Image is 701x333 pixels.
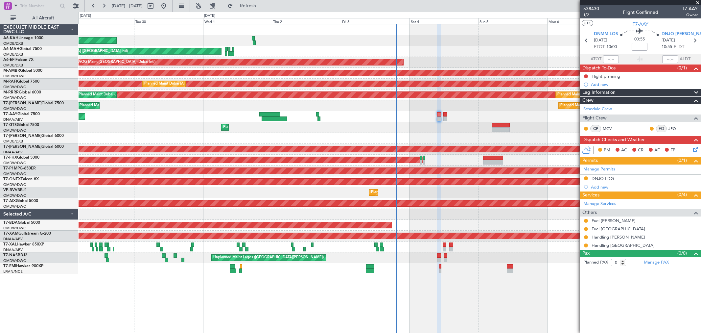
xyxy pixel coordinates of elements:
a: Schedule Crew [583,106,612,113]
a: A6-KAHLineage 1000 [3,36,43,40]
div: Planned Maint Dubai (Al Maktoum Intl) [223,122,288,132]
a: OMDB/DXB [3,52,23,57]
a: Manage Permits [583,166,615,173]
a: JPQ [668,126,683,132]
span: T7-[PERSON_NAME] [3,101,41,105]
a: LFMN/NCE [3,269,23,274]
span: All Aircraft [17,16,69,20]
span: T7-GTS [3,123,17,127]
a: Handling [PERSON_NAME] [592,234,645,240]
div: Mon 6 [547,18,616,24]
div: FO [656,125,667,132]
a: T7-ONEXFalcon 8X [3,177,39,181]
span: Refresh [234,4,262,8]
span: T7-AAY [682,5,698,12]
span: Dispatch Checks and Weather [582,136,645,144]
div: Thu 2 [272,18,340,24]
span: T7-ONEX [3,177,21,181]
span: T7-AAY [633,21,648,28]
span: (0/1) [677,64,687,71]
span: Pax [582,250,590,257]
a: M-RRRRGlobal 6000 [3,90,41,94]
a: Manage PAX [644,259,669,266]
span: [DATE] - [DATE] [112,3,143,9]
a: T7-FHXGlobal 5000 [3,156,39,160]
span: 538430 [583,5,599,12]
div: Mon 29 [65,18,134,24]
span: T7-AIX [3,199,16,203]
a: OMDW/DWC [3,95,26,100]
div: Fri 3 [341,18,409,24]
span: ETOT [594,44,605,50]
span: ALDT [680,56,690,63]
span: T7-AAY [3,112,17,116]
span: DNMM LOS [594,31,618,38]
a: MGV [603,126,618,132]
a: A6-EFIFalcon 7X [3,58,34,62]
span: ATOT [591,56,601,63]
button: All Aircraft [7,13,71,23]
div: Add new [591,82,698,87]
a: Fuel [PERSON_NAME] [592,218,636,223]
span: Services [582,192,599,199]
span: (0/4) [677,191,687,198]
a: OMDB/DXB [3,139,23,144]
span: T7-[PERSON_NAME] [3,134,41,138]
a: DNAA/ABV [3,237,23,242]
a: OMDW/DWC [3,193,26,198]
div: Add new [591,184,698,190]
a: Handling [GEOGRAPHIC_DATA] [592,243,655,248]
div: Wed 1 [203,18,272,24]
span: PM [604,147,610,154]
span: 1/2 [583,12,599,18]
div: Planned Maint Dubai (Al Maktoum Intl) [371,188,436,197]
span: 10:00 [606,44,617,50]
span: M-AMBR [3,69,20,73]
span: (0/1) [677,157,687,164]
a: Fuel [GEOGRAPHIC_DATA] [592,226,645,232]
span: T7-BDA [3,221,18,225]
a: OMDW/DWC [3,204,26,209]
a: OMDW/DWC [3,258,26,263]
span: T7-XAL [3,243,17,246]
a: T7-XAMGulfstream G-200 [3,232,51,236]
a: VP-BVVBBJ1 [3,188,27,192]
a: OMDB/DXB [3,41,23,46]
div: DNJO LDG [592,176,614,181]
div: Planned Maint Dubai (Al Maktoum Intl) [80,101,144,111]
a: OMDW/DWC [3,85,26,90]
span: T7-EMI [3,264,16,268]
span: CR [638,147,643,154]
span: Others [582,209,597,217]
span: AC [621,147,627,154]
a: OMDW/DWC [3,161,26,166]
span: 00:55 [634,36,645,43]
a: T7-[PERSON_NAME]Global 6000 [3,145,64,149]
a: T7-XALHawker 850XP [3,243,44,246]
span: ELDT [674,44,684,50]
span: T7-[PERSON_NAME] [3,145,41,149]
a: T7-[PERSON_NAME]Global 6000 [3,134,64,138]
span: Leg Information [582,89,616,96]
a: OMDW/DWC [3,106,26,111]
span: FP [670,147,675,154]
a: T7-NASBBJ2 [3,253,27,257]
button: UTC [582,20,593,26]
div: Unplanned Maint Lagos ([GEOGRAPHIC_DATA][PERSON_NAME]) [213,253,324,263]
span: T7-P1MP [3,166,20,170]
span: [DATE] [662,37,675,44]
a: OMDW/DWC [3,171,26,176]
div: Sat 4 [409,18,478,24]
a: DNAA/ABV [3,117,23,122]
a: DNAA/ABV [3,247,23,252]
span: T7-FHX [3,156,17,160]
div: Planned Maint Dubai (Al Maktoum Intl) [79,90,143,100]
span: VP-BVV [3,188,17,192]
span: A6-MAH [3,47,19,51]
span: M-RRRR [3,90,19,94]
a: OMDW/DWC [3,128,26,133]
span: Dispatch To-Dos [582,64,616,72]
div: Sun 5 [478,18,547,24]
span: A6-EFI [3,58,15,62]
div: Planned Maint Dubai (Al Maktoum Intl) [144,79,209,89]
